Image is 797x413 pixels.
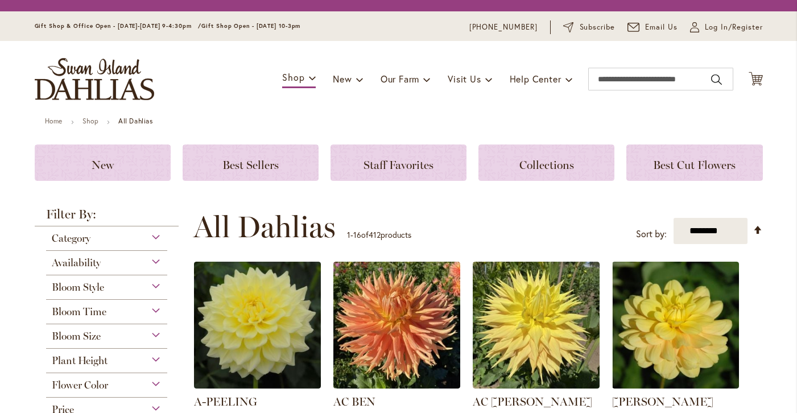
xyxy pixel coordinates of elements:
[612,395,713,408] a: [PERSON_NAME]
[473,395,592,408] a: AC [PERSON_NAME]
[333,73,352,85] span: New
[653,158,736,172] span: Best Cut Flowers
[473,262,600,389] img: AC Jeri
[448,73,481,85] span: Visit Us
[705,22,763,33] span: Log In/Register
[183,144,319,181] a: Best Sellers
[194,395,257,408] a: A-PEELING
[563,22,615,33] a: Subscribe
[612,262,739,389] img: AHOY MATEY
[52,232,90,245] span: Category
[478,144,614,181] a: Collections
[52,257,101,269] span: Availability
[333,380,460,391] a: AC BEN
[282,71,304,83] span: Shop
[222,158,279,172] span: Best Sellers
[364,158,433,172] span: Staff Favorites
[118,117,153,125] strong: All Dahlias
[201,22,300,30] span: Gift Shop Open - [DATE] 10-3pm
[636,224,667,245] label: Sort by:
[627,22,678,33] a: Email Us
[519,158,574,172] span: Collections
[52,379,108,391] span: Flower Color
[645,22,678,33] span: Email Us
[194,262,321,389] img: A-Peeling
[353,229,361,240] span: 16
[52,330,101,342] span: Bloom Size
[347,226,411,244] p: - of products
[35,144,171,181] a: New
[369,229,381,240] span: 412
[381,73,419,85] span: Our Farm
[333,262,460,389] img: AC BEN
[35,58,154,100] a: store logo
[82,117,98,125] a: Shop
[333,395,375,408] a: AC BEN
[52,305,106,318] span: Bloom Time
[626,144,762,181] a: Best Cut Flowers
[580,22,616,33] span: Subscribe
[612,380,739,391] a: AHOY MATEY
[331,144,466,181] a: Staff Favorites
[52,281,104,294] span: Bloom Style
[347,229,350,240] span: 1
[510,73,561,85] span: Help Center
[469,22,538,33] a: [PHONE_NUMBER]
[35,208,179,226] strong: Filter By:
[193,210,336,244] span: All Dahlias
[45,117,63,125] a: Home
[690,22,763,33] a: Log In/Register
[52,354,108,367] span: Plant Height
[194,380,321,391] a: A-Peeling
[92,158,114,172] span: New
[35,22,202,30] span: Gift Shop & Office Open - [DATE]-[DATE] 9-4:30pm /
[473,380,600,391] a: AC Jeri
